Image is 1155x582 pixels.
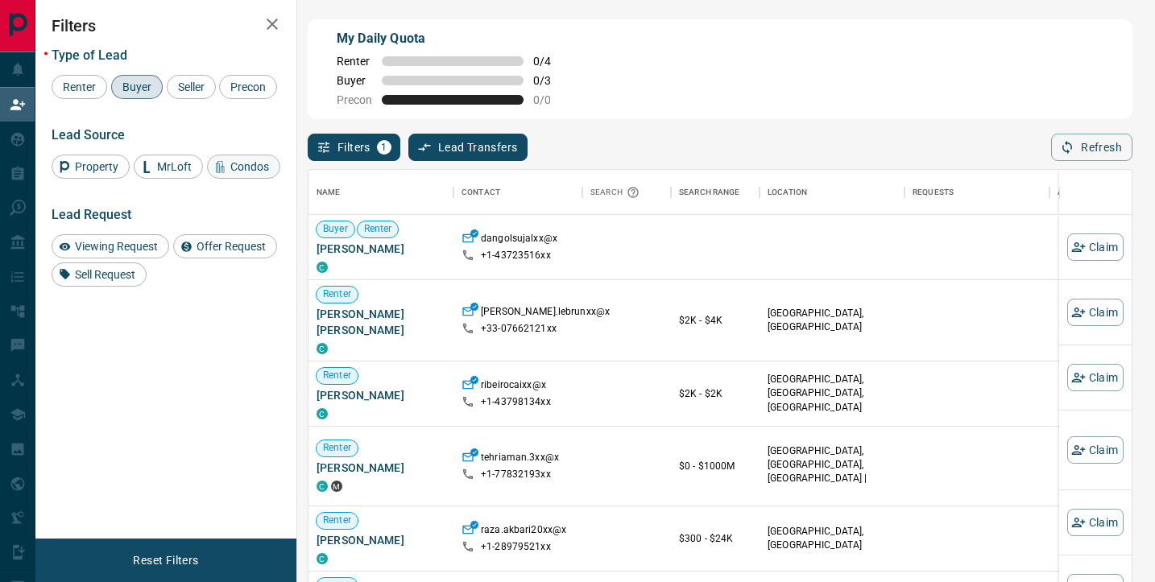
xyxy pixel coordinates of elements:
p: +1- 28979521xx [481,540,551,554]
span: Lead Source [52,127,125,142]
div: condos.ca [317,553,328,564]
div: Search Range [671,170,760,215]
div: Name [317,170,341,215]
span: [PERSON_NAME] [317,460,445,476]
div: Contact [453,170,582,215]
div: Location [768,170,807,215]
p: +1- 43798134xx [481,395,551,409]
span: Buyer [317,222,354,236]
span: Renter [57,80,101,93]
span: 0 / 3 [533,74,569,87]
p: +1- 77832193xx [481,468,551,481]
span: Renter [317,369,358,382]
div: condos.ca [317,262,328,273]
div: condos.ca [317,481,328,492]
div: Precon [219,75,277,99]
button: Claim [1067,299,1124,326]
span: [PERSON_NAME] [317,241,445,257]
span: Buyer [117,80,157,93]
p: My Daily Quota [337,29,569,48]
span: [PERSON_NAME] [317,532,445,548]
span: Renter [358,222,399,236]
span: Lead Request [52,207,131,222]
span: Seller [172,80,210,93]
span: Offer Request [191,240,271,253]
p: $2K - $4K [679,313,751,328]
div: Search Range [679,170,740,215]
div: Renter [52,75,107,99]
span: Buyer [337,74,372,87]
div: Viewing Request [52,234,169,258]
div: Requests [905,170,1049,215]
button: Claim [1067,436,1124,464]
span: Renter [317,287,358,301]
span: MrLoft [151,160,197,173]
p: tehriaman.3xx@x [481,451,559,468]
span: Renter [337,55,372,68]
p: [GEOGRAPHIC_DATA], [GEOGRAPHIC_DATA] [768,307,896,334]
div: Location [760,170,905,215]
button: Lead Transfers [408,134,528,161]
div: Property [52,155,130,179]
button: Claim [1067,509,1124,536]
button: Refresh [1051,134,1132,161]
div: Offer Request [173,234,277,258]
div: Requests [913,170,954,215]
p: dangolsujalxx@x [481,232,557,249]
div: Buyer [111,75,163,99]
div: Sell Request [52,262,147,287]
span: Sell Request [69,268,141,281]
span: Condos [225,160,275,173]
span: 1 [379,142,390,153]
p: ribeirocaixx@x [481,378,546,395]
p: [PERSON_NAME].lebrunxx@x [481,305,610,322]
span: Viewing Request [69,240,164,253]
div: condos.ca [317,343,328,354]
div: Contact [462,170,500,215]
span: Precon [225,80,271,93]
span: Renter [317,441,358,455]
div: Condos [207,155,280,179]
p: $300 - $24K [679,531,751,546]
p: +33- 07662121xx [481,322,557,336]
p: [GEOGRAPHIC_DATA], [GEOGRAPHIC_DATA], [GEOGRAPHIC_DATA] [768,373,896,414]
div: MrLoft [134,155,203,179]
button: Claim [1067,233,1124,261]
p: $2K - $2K [679,386,751,401]
span: Property [69,160,124,173]
h2: Filters [52,16,280,35]
button: Claim [1067,364,1124,391]
div: mrloft.ca [331,481,342,492]
p: raza.akbari20xx@x [481,523,566,540]
p: [GEOGRAPHIC_DATA], [GEOGRAPHIC_DATA], [GEOGRAPHIC_DATA] | [GEOGRAPHIC_DATA] [768,444,896,500]
p: [GEOGRAPHIC_DATA], [GEOGRAPHIC_DATA] [768,525,896,552]
span: 0 / 4 [533,55,569,68]
div: condos.ca [317,408,328,419]
div: Name [308,170,453,215]
span: Type of Lead [52,47,127,63]
span: Precon [337,93,372,106]
span: 0 / 0 [533,93,569,106]
span: [PERSON_NAME] [PERSON_NAME] [317,306,445,338]
button: Filters1 [308,134,400,161]
span: [PERSON_NAME] [317,387,445,403]
p: +1- 43723516xx [481,249,551,262]
div: Seller [167,75,216,99]
span: Renter [317,514,358,527]
div: Search [590,170,644,215]
p: $0 - $1000M [679,459,751,473]
button: Reset Filters [122,547,209,574]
